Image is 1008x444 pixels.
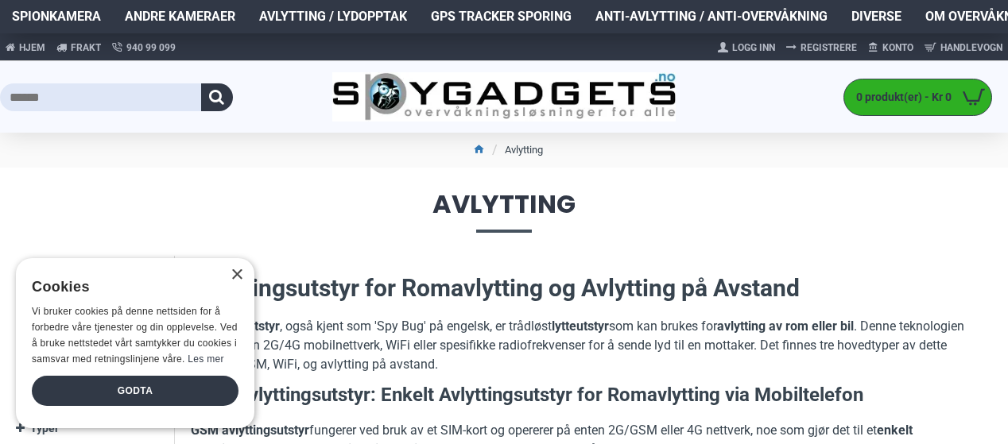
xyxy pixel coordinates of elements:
[801,41,857,55] span: Registrere
[332,72,675,122] img: SpyGadgets.no
[712,35,781,60] a: Logg Inn
[191,317,992,374] p: , også kjent som 'Spy Bug' på engelsk, er trådløst som kan brukes for . Denne teknologien bruker ...
[431,7,572,26] span: GPS Tracker Sporing
[552,319,609,334] strong: lytteutstyr
[188,353,223,365] a: Les mer, opens a new window
[12,7,101,26] span: Spionkamera
[191,382,992,409] h3: GSM Avlyttingsutstyr: Enkelt Avlyttingsutstyr for Romavlytting via Mobiltelefon
[595,7,828,26] span: Anti-avlytting / Anti-overvåkning
[717,319,854,334] strong: avlytting av rom eller bil
[940,41,1002,55] span: Handlevogn
[863,35,919,60] a: Konto
[231,269,242,281] div: Close
[126,41,176,55] span: 940 99 099
[851,7,901,26] span: Diverse
[882,41,913,55] span: Konto
[919,35,1008,60] a: Handlevogn
[32,306,238,364] span: Vi bruker cookies på denne nettsiden for å forbedre våre tjenester og din opplevelse. Ved å bruke...
[732,41,775,55] span: Logg Inn
[191,272,992,305] h2: Avlyttingsutstyr for Romavlytting og Avlytting på Avstand
[51,33,107,61] a: Frakt
[844,89,956,106] span: 0 produkt(er) - Kr 0
[19,41,45,55] span: Hjem
[259,7,407,26] span: Avlytting / Lydopptak
[32,270,228,304] div: Cookies
[844,79,991,115] a: 0 produkt(er) - Kr 0
[32,376,238,406] div: Godta
[125,7,235,26] span: Andre kameraer
[781,35,863,60] a: Registrere
[16,191,992,232] span: Avlytting
[71,41,101,55] span: Frakt
[191,423,309,438] strong: GSM avlyttingsutstyr
[16,415,158,442] a: Typer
